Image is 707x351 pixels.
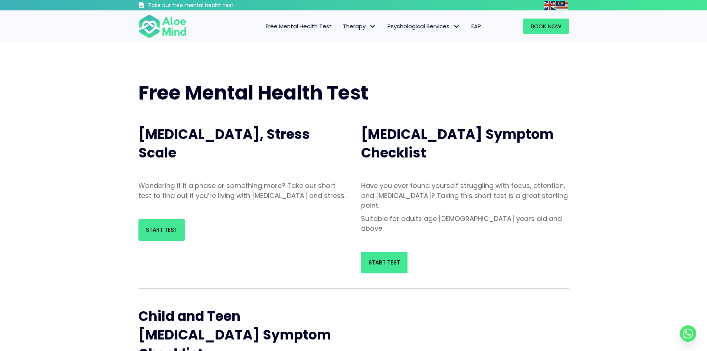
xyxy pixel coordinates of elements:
[556,1,568,10] img: ms
[680,325,696,342] a: Whatsapp
[266,22,332,30] span: Free Mental Health Test
[343,22,376,30] span: Therapy
[382,19,466,34] a: Psychological ServicesPsychological Services: submenu
[361,252,407,273] a: Start Test
[138,79,369,106] span: Free Mental Health Test
[337,19,382,34] a: TherapyTherapy: submenu
[138,125,310,162] span: [MEDICAL_DATA], Stress Scale
[471,22,481,30] span: EAP
[361,214,569,233] p: Suitable for adults age [DEMOGRAPHIC_DATA] years old and above
[544,1,556,9] a: English
[138,181,346,200] p: Wondering if it a phase or something more? Take our short test to find out if you’re living with ...
[387,22,460,30] span: Psychological Services
[196,19,487,34] nav: Menu
[466,19,487,34] a: EAP
[556,1,569,9] a: Malay
[361,181,569,210] p: Have you ever found yourself struggling with focus, attention, and [MEDICAL_DATA]? Taking this sh...
[523,19,569,34] a: Book Now
[138,219,185,241] a: Start Test
[138,14,187,39] img: Aloe mind Logo
[367,21,378,32] span: Therapy: submenu
[361,125,554,162] span: [MEDICAL_DATA] Symptom Checklist
[531,22,562,30] span: Book Now
[369,259,400,266] span: Start Test
[260,19,337,34] a: Free Mental Health Test
[138,2,273,10] a: Take our free mental health test
[451,21,462,32] span: Psychological Services: submenu
[146,226,177,234] span: Start Test
[148,2,273,9] h3: Take our free mental health test
[544,1,556,10] img: en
